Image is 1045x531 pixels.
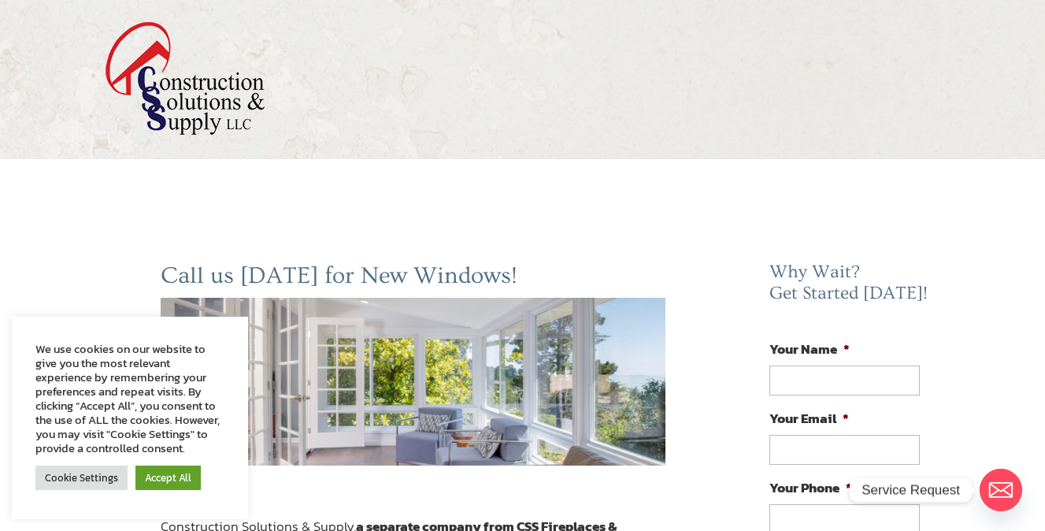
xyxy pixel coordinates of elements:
[769,340,850,358] label: Your Name
[135,466,201,490] a: Accept All
[35,466,128,490] a: Cookie Settings
[105,21,265,136] img: logo
[769,410,849,427] label: Your Email
[161,298,666,466] img: windows-jacksonville-fl-ormond-beach-fl-construction-solutions
[35,342,224,455] div: We use cookies on our website to give you the most relevant experience by remembering your prefer...
[980,469,1022,511] a: Email
[161,262,666,298] h2: Call us [DATE] for New Windows!
[769,262,932,313] h2: Why Wait? Get Started [DATE]!
[769,479,852,496] label: Your Phone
